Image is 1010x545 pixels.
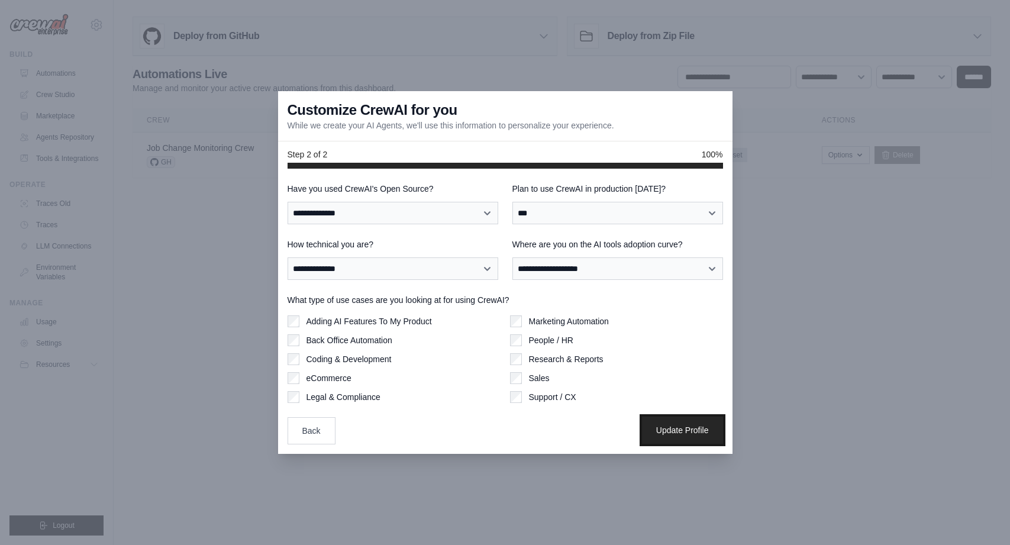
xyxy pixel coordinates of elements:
[529,334,573,346] label: People / HR
[288,238,498,250] label: How technical you are?
[306,353,392,365] label: Coding & Development
[512,238,723,250] label: Where are you on the AI tools adoption curve?
[288,417,335,444] button: Back
[306,315,432,327] label: Adding AI Features To My Product
[288,183,498,195] label: Have you used CrewAI's Open Source?
[951,488,1010,545] iframe: Chat Widget
[512,183,723,195] label: Plan to use CrewAI in production [DATE]?
[306,334,392,346] label: Back Office Automation
[288,120,614,131] p: While we create your AI Agents, we'll use this information to personalize your experience.
[288,101,457,120] h3: Customize CrewAI for you
[306,372,351,384] label: eCommerce
[306,391,380,403] label: Legal & Compliance
[529,391,576,403] label: Support / CX
[529,315,609,327] label: Marketing Automation
[288,149,328,160] span: Step 2 of 2
[642,417,723,444] button: Update Profile
[529,372,550,384] label: Sales
[288,294,723,306] label: What type of use cases are you looking at for using CrewAI?
[702,149,723,160] span: 100%
[529,353,604,365] label: Research & Reports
